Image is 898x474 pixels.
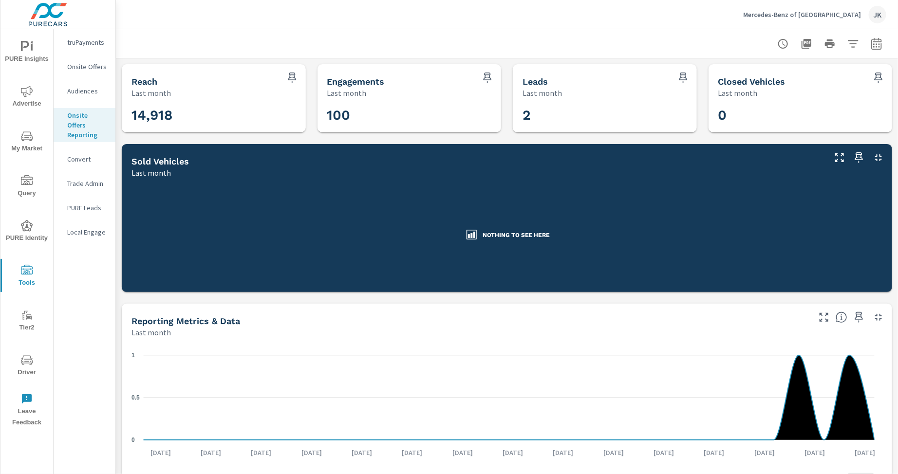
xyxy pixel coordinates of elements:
[851,310,867,325] span: Save this to your personalized report
[3,393,50,428] span: Leave Feedback
[871,310,886,325] button: Minimize Widget
[743,10,861,19] p: Mercedes-Benz of [GEOGRAPHIC_DATA]
[523,76,548,87] h5: Leads
[395,448,430,457] p: [DATE]
[3,86,50,109] span: Advertise
[869,6,886,23] div: JK
[244,448,278,457] p: [DATE]
[3,41,50,65] span: PURE Insights
[820,34,840,54] button: Print Report
[144,448,178,457] p: [DATE]
[523,107,687,124] h3: 2
[54,35,115,50] div: truPayments
[295,448,329,457] p: [DATE]
[0,29,53,432] div: nav menu
[131,316,240,326] h5: Reporting Metrics & Data
[546,448,580,457] p: [DATE]
[3,175,50,199] span: Query
[483,231,550,239] h3: Nothing to see here
[131,394,140,401] text: 0.5
[718,87,758,99] p: Last month
[131,437,135,443] text: 0
[194,448,228,457] p: [DATE]
[67,37,108,47] p: truPayments
[327,76,385,87] h5: Engagements
[67,154,108,164] p: Convert
[131,327,171,338] p: Last month
[3,354,50,378] span: Driver
[851,150,867,165] span: Save this to your personalized report
[848,448,882,457] p: [DATE]
[67,110,108,140] p: Onsite Offers Reporting
[748,448,782,457] p: [DATE]
[675,70,691,86] span: Save this to your personalized report
[131,87,171,99] p: Last month
[718,107,883,124] h3: 0
[3,220,50,244] span: PURE Identity
[843,34,863,54] button: Apply Filters
[523,87,562,99] p: Last month
[871,70,886,86] span: Save this to your personalized report
[3,310,50,333] span: Tier2
[54,201,115,215] div: PURE Leads
[67,203,108,213] p: PURE Leads
[446,448,480,457] p: [DATE]
[67,227,108,237] p: Local Engage
[647,448,681,457] p: [DATE]
[131,156,189,166] h5: Sold Vehicles
[697,448,731,457] p: [DATE]
[480,70,495,86] span: Save this to your personalized report
[836,311,847,323] span: Understand activate data over time and see how metrics compare to each other.
[327,107,492,124] h3: 100
[496,448,530,457] p: [DATE]
[54,84,115,98] div: Audiences
[131,167,171,179] p: Last month
[54,59,115,74] div: Onsite Offers
[718,76,786,87] h5: Closed Vehicles
[67,179,108,188] p: Trade Admin
[345,448,379,457] p: [DATE]
[131,352,135,359] text: 1
[327,87,367,99] p: Last month
[54,225,115,239] div: Local Engage
[871,150,886,165] button: Minimize Widget
[54,176,115,191] div: Trade Admin
[131,76,157,87] h5: Reach
[797,34,816,54] button: "Export Report to PDF"
[3,130,50,154] span: My Market
[597,448,631,457] p: [DATE]
[54,152,115,166] div: Convert
[67,62,108,72] p: Onsite Offers
[798,448,832,457] p: [DATE]
[816,310,832,325] button: Make Fullscreen
[131,107,296,124] h3: 14,918
[867,34,886,54] button: Select Date Range
[832,150,847,165] button: Make Fullscreen
[54,108,115,142] div: Onsite Offers Reporting
[67,86,108,96] p: Audiences
[3,265,50,289] span: Tools
[284,70,300,86] span: Save this to your personalized report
